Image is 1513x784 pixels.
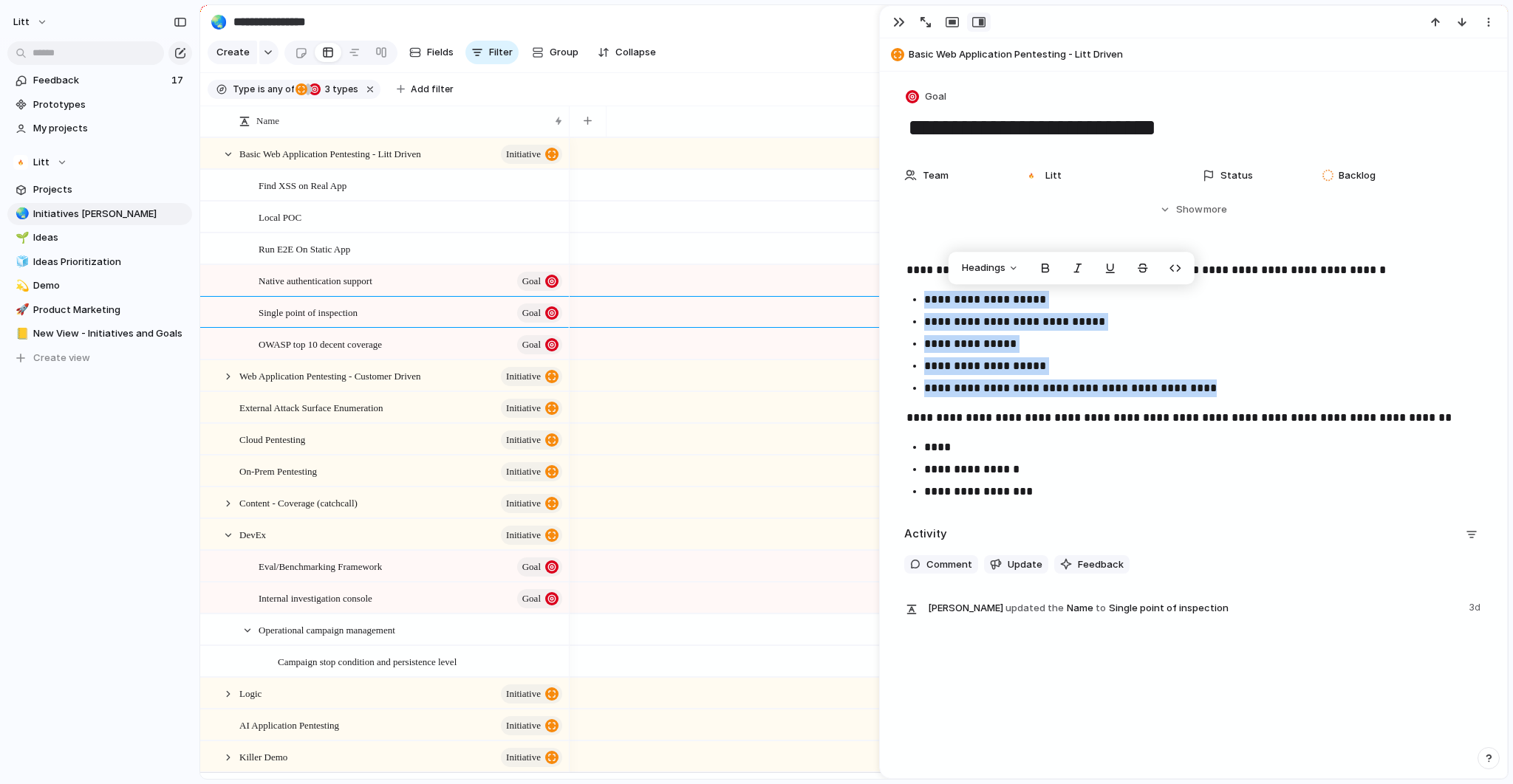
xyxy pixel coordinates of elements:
span: Killer Demo [239,748,287,765]
button: isany of [255,81,297,97]
span: Find XSS on Real App [259,176,346,193]
span: Initiatives [PERSON_NAME] [33,207,187,221]
button: Filter [465,41,519,64]
span: Campaign stop condition and persistence level [278,653,457,670]
button: Fields [403,41,460,64]
span: initiative [506,366,541,387]
span: Type [233,83,255,96]
span: Web Application Pentesting - Customer Driven [239,367,421,384]
span: is [258,83,265,96]
button: initiative [501,684,562,704]
span: Goal [522,557,541,577]
button: Goal [517,335,562,354]
span: Native authentication support [259,272,372,289]
a: 🧊Ideas Prioritization [7,251,192,273]
button: Litt [7,10,55,34]
span: initiative [506,525,541,546]
button: initiative [501,430,562,450]
button: Collapse [592,41,662,64]
span: Update [1008,557,1042,572]
a: 🌱Ideas [7,227,192,249]
span: Operational campaign management [259,621,395,638]
span: initiative [506,715,541,736]
span: initiative [506,684,541,704]
button: initiative [501,367,562,386]
span: Add filter [411,83,454,96]
button: initiative [501,748,562,767]
button: Goal [517,557,562,577]
span: Name Single point of inspection [928,597,1460,618]
div: 🌏 [16,205,26,222]
button: Create view [7,347,192,369]
a: 🚀Product Marketing [7,299,192,321]
span: Feedback [1078,557,1124,572]
a: Projects [7,179,192,201]
button: 3 types [296,81,361,97]
button: Group [525,41,586,64]
span: External Attack Surface Enumeration [239,399,383,416]
span: Litt [33,155,49,170]
button: Create [208,41,257,64]
span: Local POC [259,208,301,225]
span: Logic [239,684,262,701]
span: Goal [522,334,541,355]
span: 3d [1469,597,1483,615]
button: 🌱 [13,230,28,245]
span: Goal [522,303,541,323]
span: initiative [506,493,541,514]
button: 🧊 [13,255,28,269]
a: Feedback17 [7,69,192,92]
span: more [1203,202,1227,217]
span: Create [216,45,250,60]
span: Create view [33,351,90,365]
span: [PERSON_NAME] [928,601,1003,616]
span: updated the [1005,601,1064,616]
button: initiative [501,462,562,481]
span: Litt [1045,168,1062,183]
span: Show [1176,202,1203,217]
span: Filter [489,45,513,60]
span: initiative [506,144,541,165]
span: New View - Initiatives and Goals [33,326,187,341]
div: 🌱 [16,230,26,247]
button: initiative [501,145,562,164]
button: Update [984,555,1048,574]
span: initiative [506,461,541,482]
span: My projects [33,121,187,136]
span: Goal [522,271,541,292]
a: 🌏Initiatives [PERSON_NAME] [7,203,192,225]
span: types [321,83,358,96]
button: initiative [501,526,562,545]
span: Ideas Prioritization [33,255,187,269]
div: 🚀 [16,301,26,318]
button: 🌏 [207,10,230,34]
div: 💫Demo [7,275,192,297]
button: Add filter [388,79,462,100]
span: Team [923,168,949,183]
span: Eval/Benchmarking Framework [259,557,382,574]
span: OWASP top 10 decent coverage [259,335,382,352]
span: initiative [506,430,541,450]
span: Headings [962,261,1005,275]
span: 3 [321,83,332,94]
a: 📒New View - Initiatives and Goals [7,323,192,345]
span: Status [1220,168,1253,183]
span: Collapse [615,45,656,60]
span: AI Application Pentesting [239,716,339,733]
button: Goal [517,303,562,323]
span: Fields [427,45,454,60]
span: Projects [33,182,187,197]
button: 🚀 [13,303,28,317]
span: Single point of inspection [259,303,358,320]
span: Basic Web Application Pentesting - Litt Driven [239,145,421,162]
a: My projects [7,117,192,140]
button: Showmore [904,196,1483,223]
span: Prototypes [33,97,187,112]
span: Comment [926,557,972,572]
button: Goal [517,589,562,608]
span: Cloud Pentesting [239,430,305,447]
